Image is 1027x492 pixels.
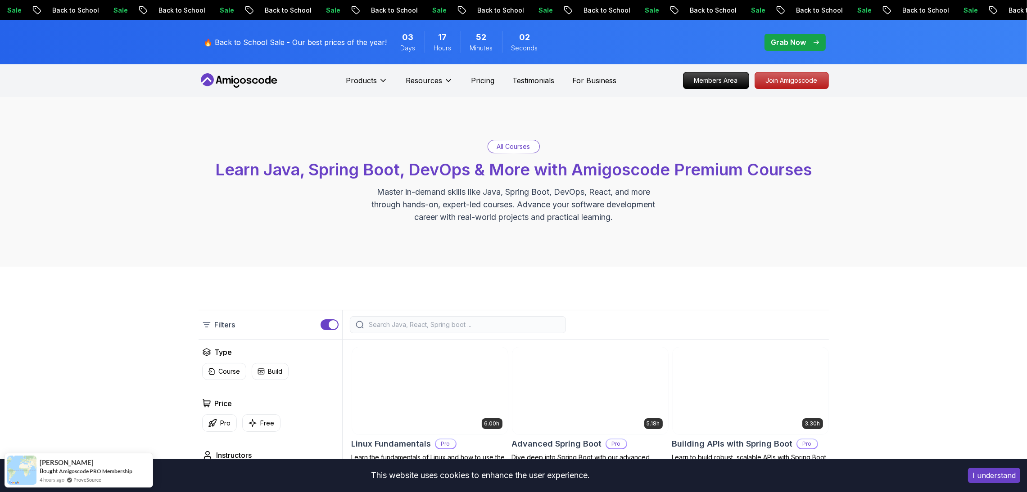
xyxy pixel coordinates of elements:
[529,6,558,15] p: Sale
[512,75,554,86] a: Testimonials
[647,420,660,427] p: 5.18h
[406,75,442,86] p: Resources
[215,347,232,358] h2: Type
[512,347,668,434] img: Advanced Spring Boot card
[423,6,452,15] p: Sale
[771,37,806,48] p: Grab Now
[362,186,665,224] p: Master in-demand skills like Java, Spring Boot, DevOps, React, and more through hands-on, expert-...
[215,319,235,330] p: Filters
[268,367,283,376] p: Build
[219,367,240,376] p: Course
[43,6,104,15] p: Back to School
[512,438,602,450] h2: Advanced Spring Boot
[261,419,275,428] p: Free
[367,320,560,329] input: Search Java, React, Spring boot ...
[476,31,487,44] span: 52 Minutes
[512,453,669,480] p: Dive deep into Spring Boot with our advanced course, designed to take your skills from intermedia...
[406,75,453,93] button: Resources
[346,75,388,93] button: Products
[606,439,626,448] p: Pro
[672,438,793,450] h2: Building APIs with Spring Boot
[40,476,64,483] span: 4 hours ago
[470,44,493,53] span: Minutes
[352,438,431,450] h2: Linux Fundamentals
[40,459,94,466] span: [PERSON_NAME]
[755,72,828,89] p: Join Amigoscode
[346,75,377,86] p: Products
[403,31,414,44] span: 3 Days
[955,6,983,15] p: Sale
[7,456,36,485] img: provesource social proof notification image
[242,414,281,432] button: Free
[787,6,848,15] p: Back to School
[439,31,447,44] span: 17 Hours
[742,6,771,15] p: Sale
[7,465,955,485] div: This website uses cookies to enhance the user experience.
[797,439,817,448] p: Pro
[519,31,530,44] span: 2 Seconds
[401,44,416,53] span: Days
[252,363,289,380] button: Build
[848,6,877,15] p: Sale
[805,420,820,427] p: 3.30h
[681,6,742,15] p: Back to School
[221,419,231,428] p: Pro
[572,75,616,86] a: For Business
[59,468,132,474] a: Amigoscode PRO Membership
[215,160,812,179] span: Learn Java, Spring Boot, DevOps & More with Amigoscode Premium Courses
[468,6,529,15] p: Back to School
[256,6,317,15] p: Back to School
[511,44,538,53] span: Seconds
[636,6,665,15] p: Sale
[672,347,829,480] a: Building APIs with Spring Boot card3.30hBuilding APIs with Spring BootProLearn to build robust, s...
[352,347,508,471] a: Linux Fundamentals card6.00hLinux FundamentalsProLearn the fundamentals of Linux and how to use t...
[352,453,508,471] p: Learn the fundamentals of Linux and how to use the command line
[204,37,387,48] p: 🔥 Back to School Sale - Our best prices of the year!
[73,476,101,483] a: ProveSource
[215,398,232,409] h2: Price
[202,363,246,380] button: Course
[575,6,636,15] p: Back to School
[202,414,237,432] button: Pro
[317,6,346,15] p: Sale
[40,467,58,474] span: Bought
[497,142,530,151] p: All Courses
[968,468,1020,483] button: Accept cookies
[512,347,669,480] a: Advanced Spring Boot card5.18hAdvanced Spring BootProDive deep into Spring Boot with our advanced...
[434,44,452,53] span: Hours
[755,72,829,89] a: Join Amigoscode
[352,347,508,434] img: Linux Fundamentals card
[673,347,828,434] img: Building APIs with Spring Boot card
[672,453,829,480] p: Learn to build robust, scalable APIs with Spring Boot, mastering REST principles, JSON handling, ...
[436,439,456,448] p: Pro
[683,72,749,89] a: Members Area
[362,6,423,15] p: Back to School
[217,450,252,461] h2: Instructors
[104,6,133,15] p: Sale
[893,6,955,15] p: Back to School
[683,72,749,89] p: Members Area
[149,6,211,15] p: Back to School
[211,6,240,15] p: Sale
[484,420,500,427] p: 6.00h
[471,75,494,86] a: Pricing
